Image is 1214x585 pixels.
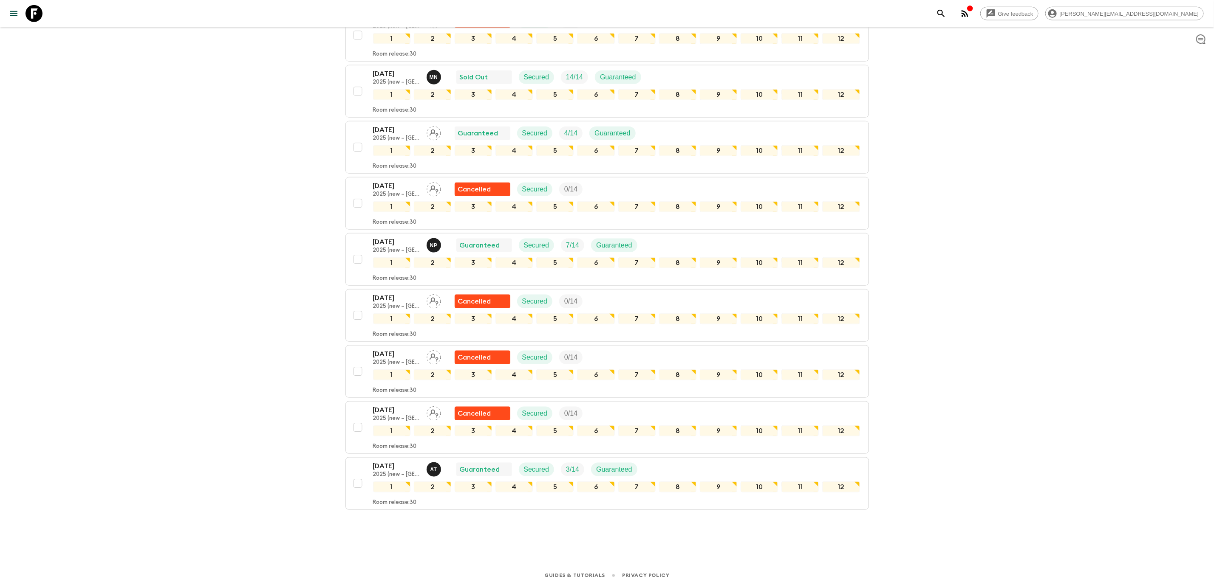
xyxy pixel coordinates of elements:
p: 2025 (new – [GEOGRAPHIC_DATA]) [373,303,420,310]
div: 9 [700,369,737,380]
p: 0 / 14 [564,296,577,307]
span: Assign pack leader [427,129,441,135]
div: 7 [618,257,656,268]
p: Guaranteed [600,72,636,82]
div: 5 [536,425,574,436]
p: 2025 (new – [GEOGRAPHIC_DATA]) [373,359,420,366]
div: 9 [700,89,737,100]
p: Guaranteed [460,240,500,250]
span: Ayaka Tsukamoto [427,465,443,472]
p: [DATE] [373,69,420,79]
div: Flash Pack cancellation [455,183,510,196]
div: 11 [781,201,819,212]
div: Trip Fill [559,295,583,308]
p: Guaranteed [458,128,498,138]
p: Secured [522,184,548,194]
div: Trip Fill [559,183,583,196]
button: [DATE]2025 (new – [GEOGRAPHIC_DATA])Maho NagaredaSold OutSecuredTrip FillGuaranteed12345678910111... [345,65,869,118]
div: 3 [455,313,492,324]
p: Room release: 30 [373,331,417,338]
div: 1 [373,145,410,156]
div: 9 [700,145,737,156]
div: 8 [659,257,696,268]
p: Guaranteed [594,128,631,138]
div: Trip Fill [561,70,588,84]
div: 11 [781,481,819,492]
div: 12 [822,369,860,380]
button: [DATE]2025 (new – [GEOGRAPHIC_DATA])Naoko PogedeGuaranteedSecuredTrip FillGuaranteed1234567891011... [345,233,869,286]
div: 12 [822,425,860,436]
p: Room release: 30 [373,107,417,114]
div: 5 [536,201,574,212]
div: 11 [781,257,819,268]
div: 3 [455,201,492,212]
div: 1 [373,33,410,44]
div: 6 [577,313,614,324]
p: Secured [524,240,549,250]
div: 3 [455,481,492,492]
div: 4 [495,313,533,324]
div: 11 [781,369,819,380]
p: 2025 (new – [GEOGRAPHIC_DATA]) [373,79,420,86]
p: 0 / 14 [564,352,577,363]
p: 4 / 14 [564,128,577,138]
div: 4 [495,481,533,492]
p: 0 / 14 [564,408,577,419]
div: [PERSON_NAME][EMAIL_ADDRESS][DOMAIN_NAME] [1045,7,1204,20]
div: 9 [700,257,737,268]
div: 4 [495,89,533,100]
p: Cancelled [458,184,491,194]
p: Guaranteed [596,240,632,250]
p: Secured [522,352,548,363]
div: 4 [495,369,533,380]
div: 2 [414,89,451,100]
div: 6 [577,201,614,212]
p: Cancelled [458,352,491,363]
div: Secured [519,463,555,476]
div: 2 [414,145,451,156]
p: Secured [524,72,549,82]
div: 4 [495,257,533,268]
button: search adventures [933,5,950,22]
button: [DATE]2025 (new – [GEOGRAPHIC_DATA])Assign pack leaderFlash Pack cancellationSecuredTrip Fill1234... [345,9,869,62]
p: 0 / 14 [564,184,577,194]
div: 12 [822,201,860,212]
div: Trip Fill [561,463,584,476]
div: 11 [781,425,819,436]
div: 4 [495,33,533,44]
p: N P [430,242,438,249]
div: 8 [659,33,696,44]
div: 12 [822,33,860,44]
div: 7 [618,145,656,156]
p: 2025 (new – [GEOGRAPHIC_DATA]) [373,247,420,254]
p: Secured [522,408,548,419]
div: 5 [536,369,574,380]
p: Guaranteed [596,464,632,475]
div: 1 [373,425,410,436]
div: Trip Fill [559,407,583,420]
button: [DATE]2025 (new – [GEOGRAPHIC_DATA])Assign pack leaderGuaranteedSecuredTrip FillGuaranteed1234567... [345,121,869,174]
span: [PERSON_NAME][EMAIL_ADDRESS][DOMAIN_NAME] [1055,11,1203,17]
div: 10 [741,425,778,436]
div: 2 [414,33,451,44]
div: 11 [781,89,819,100]
p: Secured [522,128,548,138]
div: 6 [577,89,614,100]
div: Secured [519,239,555,252]
button: menu [5,5,22,22]
div: 5 [536,89,574,100]
p: [DATE] [373,293,420,303]
div: 1 [373,257,410,268]
div: 1 [373,369,410,380]
div: 9 [700,33,737,44]
div: 5 [536,313,574,324]
p: [DATE] [373,461,420,471]
div: 10 [741,201,778,212]
div: 12 [822,481,860,492]
p: Cancelled [458,296,491,307]
div: 10 [741,257,778,268]
div: 3 [455,257,492,268]
p: Room release: 30 [373,51,417,58]
div: 7 [618,481,656,492]
p: 2025 (new – [GEOGRAPHIC_DATA]) [373,191,420,198]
